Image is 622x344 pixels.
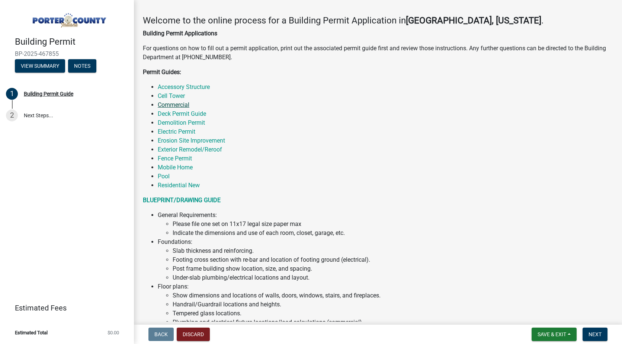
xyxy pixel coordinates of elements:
[15,330,48,335] span: Estimated Total
[6,300,122,315] a: Estimated Fees
[143,30,217,37] strong: Building Permit Applications
[177,328,210,341] button: Discard
[173,229,613,238] li: Indicate the dimensions and use of each room, closet, garage, etc.
[173,300,613,309] li: Handrail/Guardrail locations and heights.
[158,164,193,171] a: Mobile Home
[538,331,566,337] span: Save & Exit
[173,291,613,300] li: Show dimensions and locations of walls, doors, windows, stairs, and fireplaces.
[158,211,613,238] li: General Requirements:
[143,44,613,62] p: For questions on how to fill out a permit application, print out the associated permit guide firs...
[173,264,613,273] li: Post frame building show location, size, and spacing.
[583,328,607,341] button: Next
[158,155,192,162] a: Fence Permit
[68,59,96,73] button: Notes
[173,220,613,229] li: Please file one set on 11x17 legal size paper max
[6,88,18,100] div: 1
[15,63,65,69] wm-modal-confirm: Summary
[158,182,200,189] a: Residential New
[532,328,577,341] button: Save & Exit
[589,331,602,337] span: Next
[143,69,181,76] strong: Permit Guides:
[158,83,210,90] a: Accessory Structure
[158,119,205,126] a: Demolition Permit
[68,63,96,69] wm-modal-confirm: Notes
[173,309,613,318] li: Tempered glass locations.
[406,15,541,26] strong: [GEOGRAPHIC_DATA], [US_STATE]
[143,197,221,204] a: BLUEPRINT/DRAWING GUIDE
[173,246,613,255] li: Slab thickness and reinforcing.
[108,330,119,335] span: $0.00
[173,255,613,264] li: Footing cross section with re-bar and location of footing ground (electrical).
[6,109,18,121] div: 2
[154,331,168,337] span: Back
[24,91,73,96] div: Building Permit Guide
[15,8,122,29] img: Porter County, Indiana
[173,273,613,282] li: Under-slab plumbing/electrical locations and layout.
[158,146,222,153] a: Exterior Remodel/Reroof
[158,92,185,99] a: Cell Tower
[158,238,613,282] li: Foundations:
[15,50,119,57] span: BP-2025-467855
[158,137,225,144] a: Erosion Site Improvement
[15,59,65,73] button: View Summary
[158,128,195,135] a: Electric Permit
[143,15,613,26] h4: Welcome to the online process for a Building Permit Application in .
[173,318,613,327] li: Plumbing and electrical fixture locations/load calculations (commercial)
[15,36,128,47] h4: Building Permit
[158,110,206,117] a: Deck Permit Guide
[158,173,170,180] a: Pool
[158,101,189,108] a: Commercial
[148,328,174,341] button: Back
